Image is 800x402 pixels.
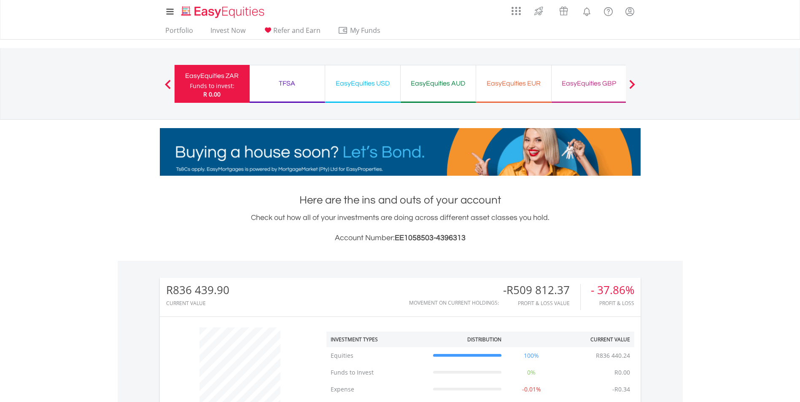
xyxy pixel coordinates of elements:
[259,26,324,39] a: Refer and Earn
[159,84,176,92] button: Previous
[624,84,641,92] button: Next
[598,2,619,19] a: FAQ's and Support
[503,284,580,296] div: -R509 812.37
[512,6,521,16] img: grid-menu-icon.svg
[338,25,393,36] span: My Funds
[551,2,576,18] a: Vouchers
[166,284,229,296] div: R836 439.90
[326,364,429,381] td: Funds to Invest
[557,4,571,18] img: vouchers-v2.svg
[557,332,634,347] th: Current Value
[273,26,321,35] span: Refer and Earn
[395,234,466,242] span: EE1058503-4396313
[467,336,501,343] div: Distribution
[506,364,557,381] td: 0%
[160,212,641,244] div: Check out how all of your investments are doing across different asset classes you hold.
[326,347,429,364] td: Equities
[576,2,598,19] a: Notifications
[180,70,245,82] div: EasyEquities ZAR
[591,284,634,296] div: - 37.86%
[180,5,268,19] img: EasyEquities_Logo.png
[166,300,229,306] div: CURRENT VALUE
[330,78,395,89] div: EasyEquities USD
[506,2,526,16] a: AppsGrid
[162,26,197,39] a: Portfolio
[532,4,546,18] img: thrive-v2.svg
[160,232,641,244] h3: Account Number:
[503,300,580,306] div: Profit & Loss Value
[406,78,471,89] div: EasyEquities AUD
[203,90,221,98] span: R 0.00
[610,364,634,381] td: R0.00
[506,347,557,364] td: 100%
[178,2,268,19] a: Home page
[592,347,634,364] td: R836 440.24
[591,300,634,306] div: Profit & Loss
[506,381,557,398] td: -0.01%
[481,78,546,89] div: EasyEquities EUR
[557,78,622,89] div: EasyEquities GBP
[160,128,641,176] img: EasyMortage Promotion Banner
[326,381,429,398] td: Expense
[326,332,429,347] th: Investment Types
[160,193,641,208] h1: Here are the ins and outs of your account
[608,381,634,398] td: -R0.34
[255,78,320,89] div: TFSA
[619,2,641,21] a: My Profile
[409,300,499,306] div: Movement on Current Holdings:
[207,26,249,39] a: Invest Now
[190,82,234,90] div: Funds to invest:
